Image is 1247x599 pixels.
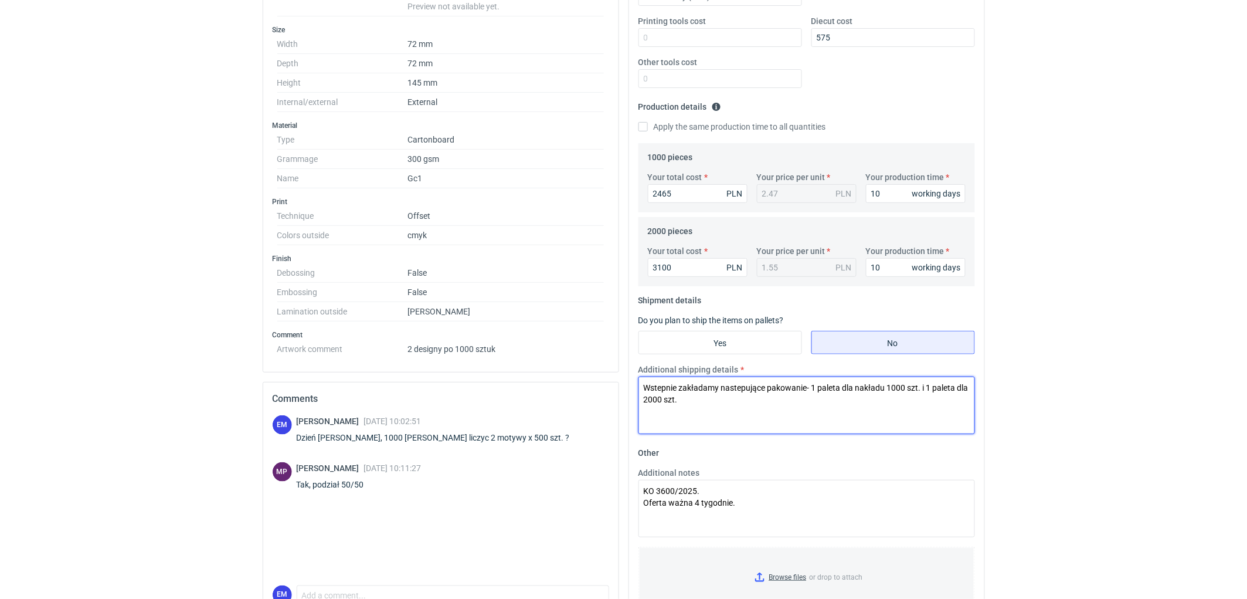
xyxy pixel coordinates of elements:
span: [DATE] 10:11:27 [364,463,422,473]
div: Tak, podział 50/50 [297,479,422,490]
textarea: Wstepnie zakładamy nastepujące pakowanie- 1 paleta dla nakładu 1000 szt. i 1 paleta dla 2000 szt. [638,377,975,434]
div: PLN [836,188,852,199]
h3: Print [273,197,609,207]
dt: Internal/external [277,93,408,112]
h2: Comments [273,392,609,406]
label: Do you plan to ship the items on pallets? [638,316,784,325]
label: Your price per unit [757,245,825,257]
input: 0 [638,28,802,47]
input: 0 [811,28,975,47]
dd: Offset [408,207,604,226]
h3: Material [273,121,609,130]
dd: False [408,263,604,283]
label: Your production time [866,245,944,257]
label: Other tools cost [638,56,698,68]
h3: Comment [273,330,609,340]
div: working days [912,188,961,199]
dd: Gc1 [408,169,604,188]
dd: 72 mm [408,35,604,54]
label: Your production time [866,171,944,183]
dt: Lamination outside [277,302,408,322]
figcaption: MP [273,462,292,482]
label: Printing tools cost [638,15,706,27]
legend: 2000 pieces [648,222,693,236]
dt: Debossing [277,263,408,283]
label: Yes [638,331,802,354]
span: [PERSON_NAME] [297,417,364,426]
legend: Production details [638,97,721,111]
dd: Cartonboard [408,130,604,150]
div: Ewelina Macek [273,415,292,435]
dd: cmyk [408,226,604,245]
dd: 145 mm [408,73,604,93]
dt: Grammage [277,150,408,169]
dt: Depth [277,54,408,73]
span: [DATE] 10:02:51 [364,417,422,426]
dd: [PERSON_NAME] [408,302,604,322]
label: Additional shipping details [638,364,739,375]
input: 0 [648,184,747,203]
div: PLN [727,188,743,199]
div: PLN [836,262,852,273]
figcaption: EM [273,415,292,435]
dt: Technique [277,207,408,226]
h3: Size [273,25,609,35]
dt: Type [277,130,408,150]
dt: Height [277,73,408,93]
div: working days [912,262,961,273]
legend: Other [638,444,660,458]
input: 0 [638,69,802,88]
input: 0 [866,258,966,277]
dd: External [408,93,604,112]
dd: 72 mm [408,54,604,73]
div: Dzień [PERSON_NAME], 1000 [PERSON_NAME] liczyc 2 motywy x 500 szt. ? [297,432,584,444]
label: No [811,331,975,354]
div: Michał Palasek [273,462,292,482]
label: Additional notes [638,467,700,479]
dt: Name [277,169,408,188]
legend: 1000 pieces [648,148,693,162]
dt: Embossing [277,283,408,302]
label: Your price per unit [757,171,825,183]
span: Preview not available yet. [408,2,500,11]
dt: Colors outside [277,226,408,245]
label: Your total cost [648,245,702,257]
label: Your total cost [648,171,702,183]
dd: False [408,283,604,302]
dd: 2 designy po 1000 sztuk [408,340,604,354]
input: 0 [866,184,966,203]
input: 0 [648,258,747,277]
div: PLN [727,262,743,273]
dt: Width [277,35,408,54]
textarea: KO 3600/2025. Oferta ważna 4 tygodnie. [638,480,975,537]
h3: Finish [273,254,609,263]
label: Diecut cost [811,15,853,27]
legend: Shipment details [638,291,702,305]
span: [PERSON_NAME] [297,463,364,473]
dt: Artwork comment [277,340,408,354]
label: Apply the same production time to all quantities [638,121,826,133]
dd: 300 gsm [408,150,604,169]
